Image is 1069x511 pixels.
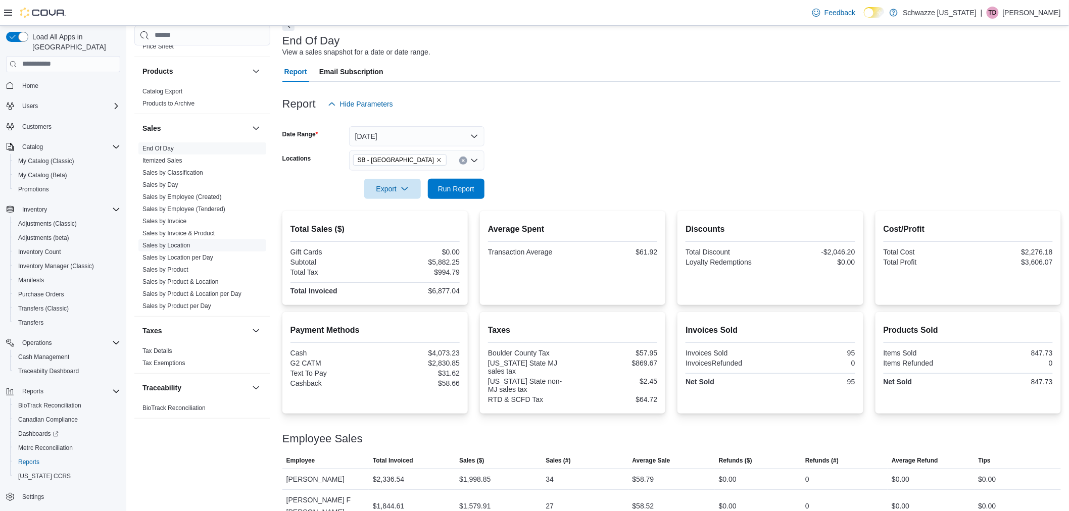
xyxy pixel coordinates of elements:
span: Tax Exemptions [142,359,185,367]
span: Transfers [18,319,43,327]
button: BioTrack Reconciliation [10,398,124,413]
span: Sales by Invoice [142,217,186,225]
span: Dashboards [14,428,120,440]
button: Inventory Count [10,245,124,259]
strong: Net Sold [686,378,714,386]
span: Refunds ($) [719,456,752,465]
a: Home [18,80,42,92]
button: Open list of options [470,157,478,165]
button: Taxes [142,326,248,336]
span: Inventory Manager (Classic) [18,262,94,270]
a: Sales by Product & Location [142,278,219,285]
button: Operations [18,337,56,349]
div: $2,276.18 [970,248,1053,256]
div: 847.73 [970,349,1053,357]
a: Sales by Product [142,266,188,273]
a: Tax Details [142,347,172,354]
div: $3,606.07 [970,258,1053,266]
a: Sales by Invoice & Product [142,230,215,237]
span: Reports [14,456,120,468]
span: Cash Management [14,351,120,363]
div: Products [134,85,270,114]
a: Customers [18,121,56,133]
div: $58.79 [633,473,654,485]
span: Sales by Product & Location [142,278,219,286]
h3: Taxes [142,326,162,336]
button: Export [364,179,421,199]
a: Adjustments (Classic) [14,218,81,230]
a: Inventory Manager (Classic) [14,260,98,272]
h2: Taxes [488,324,657,336]
div: Pricing [134,40,270,57]
div: Subtotal [290,258,373,266]
div: Thomas Diperna [987,7,999,19]
span: Total Invoiced [373,456,413,465]
span: Metrc Reconciliation [18,444,73,452]
span: My Catalog (Classic) [14,155,120,167]
div: $2.45 [575,377,658,385]
span: BioTrack Reconciliation [14,399,120,412]
span: Tips [979,456,991,465]
button: Catalog [18,141,47,153]
span: Purchase Orders [14,288,120,300]
span: Inventory Manager (Classic) [14,260,120,272]
a: Dashboards [10,427,124,441]
h3: Traceability [142,383,181,393]
span: Report [284,62,307,82]
div: Items Sold [884,349,966,357]
button: Traceabilty Dashboard [10,364,124,378]
button: Reports [10,455,124,469]
span: Sales by Product per Day [142,302,211,310]
button: Taxes [250,325,262,337]
button: Users [2,99,124,113]
button: Manifests [10,273,124,287]
a: My Catalog (Beta) [14,169,71,181]
button: Adjustments (Classic) [10,217,124,231]
a: Inventory Count [14,246,65,258]
a: Price Sheet [142,43,174,50]
span: Promotions [14,183,120,195]
button: Reports [2,384,124,398]
label: Locations [282,155,311,163]
button: Transfers [10,316,124,330]
span: Home [18,79,120,92]
span: Transfers (Classic) [14,302,120,315]
a: Sales by Product per Day [142,302,211,310]
span: Employee [286,456,315,465]
div: $0.00 [719,473,737,485]
a: Catalog Export [142,88,182,95]
span: Average Refund [892,456,938,465]
div: [US_STATE] State non-MJ sales tax [488,377,571,393]
button: Customers [2,119,124,134]
span: Cash Management [18,353,69,361]
a: [US_STATE] CCRS [14,470,75,482]
button: Home [2,78,124,93]
div: Items Refunded [884,359,966,367]
span: My Catalog (Beta) [18,171,67,179]
span: End Of Day [142,144,174,152]
a: Transfers (Classic) [14,302,73,315]
div: Sales [134,142,270,316]
button: Adjustments (beta) [10,231,124,245]
button: Reports [18,385,47,397]
h3: Employee Sales [282,433,363,445]
h2: Invoices Sold [686,324,855,336]
div: $1,998.85 [459,473,491,485]
a: Metrc Reconciliation [14,442,77,454]
div: $994.79 [377,268,460,276]
span: Load All Apps in [GEOGRAPHIC_DATA] [28,32,120,52]
div: View a sales snapshot for a date or date range. [282,47,430,58]
button: My Catalog (Classic) [10,154,124,168]
span: Purchase Orders [18,290,64,298]
h2: Cost/Profit [884,223,1053,235]
div: -$2,046.20 [772,248,855,256]
button: Catalog [2,140,124,154]
span: Settings [22,493,44,501]
div: $0.00 [892,473,909,485]
div: Boulder County Tax [488,349,571,357]
span: BioTrack Reconciliation [18,401,81,410]
a: End Of Day [142,145,174,152]
a: Sales by Location [142,242,190,249]
span: Adjustments (beta) [18,234,69,242]
h3: Sales [142,123,161,133]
